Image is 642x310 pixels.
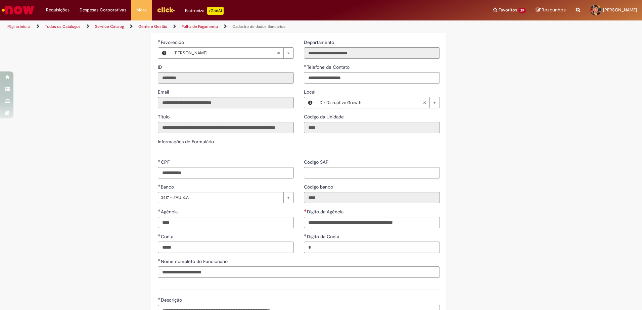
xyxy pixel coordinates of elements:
[158,209,161,212] span: Obrigatório Preenchido
[7,24,31,29] a: Página inicial
[45,24,81,29] a: Todos os Catálogos
[158,259,161,261] span: Obrigatório Preenchido
[158,234,161,237] span: Obrigatório Preenchido
[158,48,170,58] button: Favorecido, Visualizar este registro Raphaela Matiasi Macedo
[304,167,440,178] input: Código SAP
[304,89,317,95] span: Local
[316,97,440,108] a: Dir Disruptive GrowthLimpar campo Local
[161,39,185,45] span: Necessários - Favorecido
[161,184,175,190] span: Banco
[161,258,229,264] span: Nome completo do Funcionário
[158,167,294,178] input: CPF
[320,97,423,108] span: Dir Disruptive Growth
[182,24,218,29] a: Folha de Pagamento
[158,114,171,120] span: Somente leitura - Título
[499,7,517,13] span: Favoritos
[170,48,293,58] a: Limpar campo Favorecido
[158,266,440,278] input: Nome completo do Funcionário
[158,242,294,253] input: Conta
[158,97,294,108] input: Email
[536,7,566,13] a: Rascunhos
[304,97,316,108] button: Local, Visualizar este registro Dir Disruptive Growth
[138,24,167,29] a: Gente e Gestão
[304,47,440,59] input: Departamento
[307,64,351,70] span: Telefone de Contato
[161,209,179,215] span: Agência
[542,7,566,13] span: Rascunhos
[304,39,335,45] span: Somente leitura - Departamento
[304,72,440,84] input: Telefone de Contato
[161,159,171,165] span: CPF
[136,7,147,13] span: More
[304,192,440,203] input: Código banco
[273,48,283,58] abbr: Limpar campo Favorecido
[304,184,334,190] span: Somente leitura - Código banco
[158,139,214,145] label: Informações de Formulário
[158,122,294,133] input: Título
[1,3,35,17] img: ServiceNow
[304,113,345,120] label: Somente leitura - Código da Unidade
[419,97,429,108] abbr: Limpar campo Local
[603,7,637,13] span: [PERSON_NAME]
[158,89,170,95] label: Somente leitura - Email
[304,209,307,212] span: Necessários
[80,7,126,13] span: Despesas Corporativas
[157,5,175,15] img: click_logo_yellow_360x200.png
[46,7,70,13] span: Requisições
[158,184,161,187] span: Obrigatório Preenchido
[304,159,330,165] span: Código SAP
[5,20,423,33] ul: Trilhas de página
[307,209,345,215] span: Digito da Agência
[304,114,345,120] span: Somente leitura - Código da Unidade
[158,40,161,42] span: Obrigatório Preenchido
[304,122,440,133] input: Código da Unidade
[158,64,164,70] label: Somente leitura - ID
[185,7,224,15] div: Padroniza
[161,192,280,203] span: 3417 - ITAU S.A
[304,234,307,237] span: Obrigatório Preenchido
[518,8,526,13] span: 29
[158,217,294,228] input: Agência
[158,113,171,120] label: Somente leitura - Título
[161,234,175,240] span: Conta
[95,24,124,29] a: Service Catalog
[161,297,183,303] span: Descrição
[158,72,294,84] input: ID
[304,39,335,46] label: Somente leitura - Departamento
[174,48,277,58] span: [PERSON_NAME]
[307,234,340,240] span: Dígito da Conta
[304,242,440,253] input: Dígito da Conta
[158,159,161,162] span: Obrigatório Preenchido
[207,7,224,15] p: +GenAi
[304,64,307,67] span: Obrigatório Preenchido
[304,217,440,228] input: Digito da Agência
[158,64,164,70] span: Somente leitura - ID
[232,24,285,29] a: Cadastro de dados Bancários
[158,297,161,300] span: Obrigatório Preenchido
